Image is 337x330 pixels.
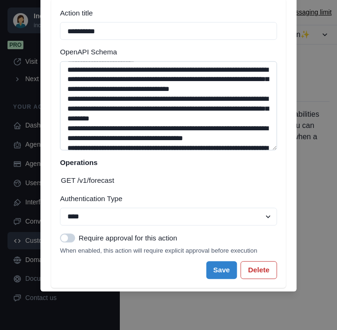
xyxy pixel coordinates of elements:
label: Authentication Type [60,194,271,204]
button: Save [206,261,237,279]
label: OpenAPI Schema [60,47,271,58]
label: Action title [60,8,271,19]
option: GET /v1/forecast [60,175,115,187]
button: Delete [241,261,277,279]
p: Operations [60,157,277,168]
div: When enabled, this action will require explicit approval before execution [60,247,277,254]
p: Require approval for this action [79,232,177,243]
